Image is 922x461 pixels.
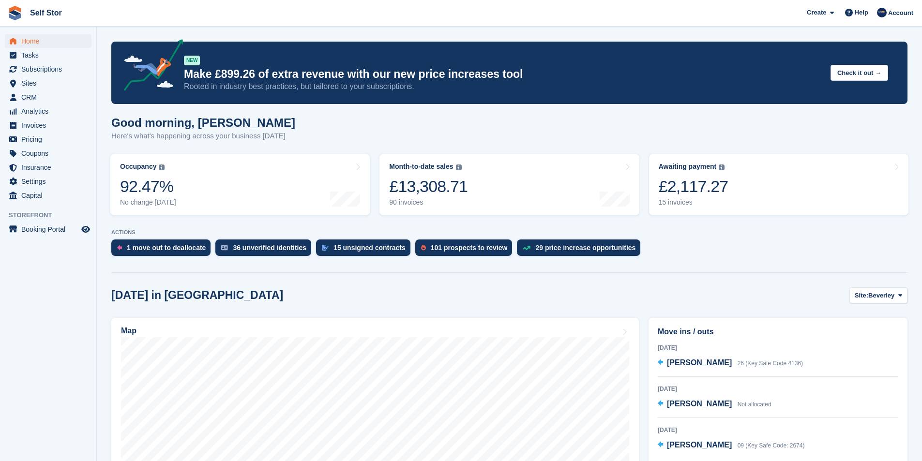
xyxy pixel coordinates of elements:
[21,189,79,202] span: Capital
[658,398,771,411] a: [PERSON_NAME] Not allocated
[21,48,79,62] span: Tasks
[184,81,823,92] p: Rooted in industry best practices, but tailored to your subscriptions.
[111,229,907,236] p: ACTIONS
[658,439,804,452] a: [PERSON_NAME] 09 (Key Safe Code: 2674)
[233,244,306,252] div: 36 unverified identities
[523,246,530,250] img: price_increase_opportunities-93ffe204e8149a01c8c9dc8f82e8f89637d9d84a8eef4429ea346261dce0b2c0.svg
[667,441,732,449] span: [PERSON_NAME]
[649,154,908,215] a: Awaiting payment £2,117.27 15 invoices
[21,119,79,132] span: Invoices
[659,177,728,196] div: £2,117.27
[21,76,79,90] span: Sites
[21,175,79,188] span: Settings
[456,164,462,170] img: icon-info-grey-7440780725fd019a000dd9b08b2336e03edf1995a4989e88bcd33f0948082b44.svg
[111,289,283,302] h2: [DATE] in [GEOGRAPHIC_DATA]
[5,175,91,188] a: menu
[658,343,898,352] div: [DATE]
[738,360,803,367] span: 26 (Key Safe Code 4136)
[322,245,329,251] img: contract_signature_icon-13c848040528278c33f63329250d36e43548de30e8caae1d1a13099fd9432cc5.svg
[807,8,826,17] span: Create
[877,8,887,17] img: Chris Rice
[111,239,215,261] a: 1 move out to deallocate
[120,163,156,171] div: Occupancy
[658,357,803,370] a: [PERSON_NAME] 26 (Key Safe Code 4136)
[5,62,91,76] a: menu
[5,48,91,62] a: menu
[80,223,91,235] a: Preview store
[431,244,508,252] div: 101 prospects to review
[888,8,913,18] span: Account
[221,245,228,251] img: verify_identity-adf6edd0f0f0b5bbfe63781bf79b02c33cf7c696d77639b501bdc392416b5a36.svg
[421,245,426,251] img: prospect-51fa495bee0391a8d652442698ab0144808aea92771e9ea1ae160a38d050c398.svg
[5,223,91,236] a: menu
[389,177,468,196] div: £13,308.71
[110,154,370,215] a: Occupancy 92.47% No change [DATE]
[26,5,66,21] a: Self Stor
[868,291,894,300] span: Beverley
[5,161,91,174] a: menu
[667,358,732,367] span: [PERSON_NAME]
[379,154,639,215] a: Month-to-date sales £13,308.71 90 invoices
[159,164,165,170] img: icon-info-grey-7440780725fd019a000dd9b08b2336e03edf1995a4989e88bcd33f0948082b44.svg
[738,442,805,449] span: 09 (Key Safe Code: 2674)
[21,104,79,118] span: Analytics
[8,6,22,20] img: stora-icon-8386f47178a22dfd0bd8f6a31ec36ba5ce8667c1dd55bd0f319d3a0aa187defe.svg
[855,291,868,300] span: Site:
[5,119,91,132] a: menu
[184,56,200,65] div: NEW
[535,244,635,252] div: 29 price increase opportunities
[5,76,91,90] a: menu
[5,189,91,202] a: menu
[658,385,898,393] div: [DATE]
[389,163,453,171] div: Month-to-date sales
[21,223,79,236] span: Booking Portal
[117,245,122,251] img: move_outs_to_deallocate_icon-f764333ba52eb49d3ac5e1228854f67142a1ed5810a6f6cc68b1a99e826820c5.svg
[120,177,176,196] div: 92.47%
[415,239,517,261] a: 101 prospects to review
[21,161,79,174] span: Insurance
[5,147,91,160] a: menu
[316,239,415,261] a: 15 unsigned contracts
[849,287,907,303] button: Site: Beverley
[184,67,823,81] p: Make £899.26 of extra revenue with our new price increases tool
[5,104,91,118] a: menu
[127,244,206,252] div: 1 move out to deallocate
[738,401,771,408] span: Not allocated
[21,147,79,160] span: Coupons
[116,39,183,94] img: price-adjustments-announcement-icon-8257ccfd72463d97f412b2fc003d46551f7dbcb40ab6d574587a9cd5c0d94...
[21,90,79,104] span: CRM
[21,34,79,48] span: Home
[333,244,406,252] div: 15 unsigned contracts
[658,326,898,338] h2: Move ins / outs
[719,164,725,170] img: icon-info-grey-7440780725fd019a000dd9b08b2336e03edf1995a4989e88bcd33f0948082b44.svg
[21,133,79,146] span: Pricing
[111,131,295,142] p: Here's what's happening across your business [DATE]
[831,65,888,81] button: Check it out →
[5,133,91,146] a: menu
[121,327,136,335] h2: Map
[667,400,732,408] span: [PERSON_NAME]
[5,90,91,104] a: menu
[855,8,868,17] span: Help
[120,198,176,207] div: No change [DATE]
[659,163,717,171] div: Awaiting payment
[659,198,728,207] div: 15 invoices
[111,116,295,129] h1: Good morning, [PERSON_NAME]
[21,62,79,76] span: Subscriptions
[215,239,316,261] a: 36 unverified identities
[658,426,898,434] div: [DATE]
[517,239,645,261] a: 29 price increase opportunities
[5,34,91,48] a: menu
[9,210,96,220] span: Storefront
[389,198,468,207] div: 90 invoices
